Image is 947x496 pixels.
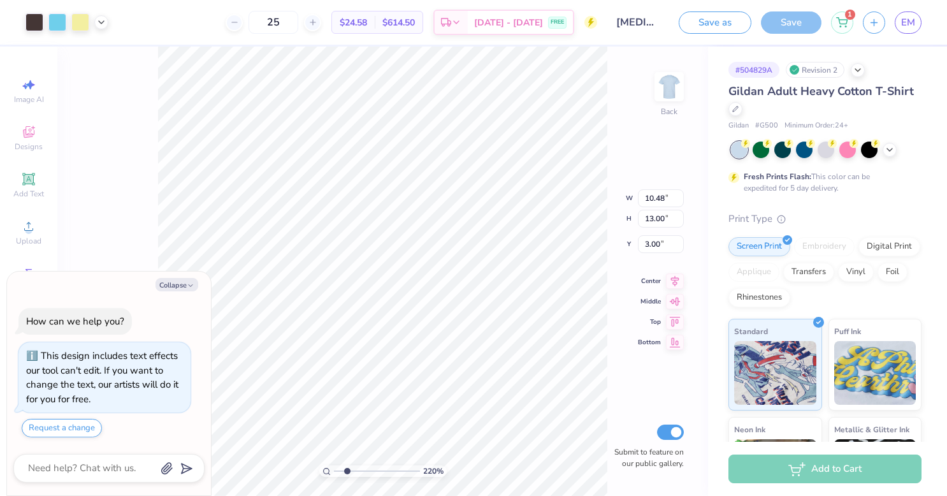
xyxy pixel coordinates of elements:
[249,11,298,34] input: – –
[607,446,684,469] label: Submit to feature on our public gallery.
[834,341,916,405] img: Puff Ink
[22,419,102,437] button: Request a change
[474,16,543,29] span: [DATE] - [DATE]
[734,325,768,338] span: Standard
[155,278,198,291] button: Collapse
[661,106,677,117] div: Back
[638,297,661,306] span: Middle
[878,263,907,282] div: Foil
[13,189,44,199] span: Add Text
[656,74,682,99] img: Back
[838,263,874,282] div: Vinyl
[755,120,778,131] span: # G500
[15,142,43,152] span: Designs
[607,10,669,35] input: Untitled Design
[638,338,661,347] span: Bottom
[734,423,765,436] span: Neon Ink
[728,212,922,226] div: Print Type
[340,16,367,29] span: $24.58
[744,171,900,194] div: This color can be expedited for 5 day delivery.
[26,315,124,328] div: How can we help you?
[14,94,44,105] span: Image AI
[382,16,415,29] span: $614.50
[784,120,848,131] span: Minimum Order: 24 +
[728,237,790,256] div: Screen Print
[551,18,564,27] span: FREE
[744,171,811,182] strong: Fresh Prints Flash:
[728,84,914,99] span: Gildan Adult Heavy Cotton T-Shirt
[786,62,844,78] div: Revision 2
[638,317,661,326] span: Top
[26,349,178,405] div: This design includes text effects our tool can't edit. If you want to change the text, our artist...
[734,341,816,405] img: Standard
[794,237,855,256] div: Embroidery
[901,15,915,30] span: EM
[16,236,41,246] span: Upload
[728,62,779,78] div: # 504829A
[834,423,909,436] span: Metallic & Glitter Ink
[834,325,861,338] span: Puff Ink
[423,465,444,477] span: 220 %
[728,120,749,131] span: Gildan
[858,237,920,256] div: Digital Print
[845,10,855,20] span: 1
[728,263,779,282] div: Applique
[783,263,834,282] div: Transfers
[895,11,922,34] a: EM
[728,288,790,307] div: Rhinestones
[679,11,751,34] button: Save as
[638,277,661,286] span: Center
